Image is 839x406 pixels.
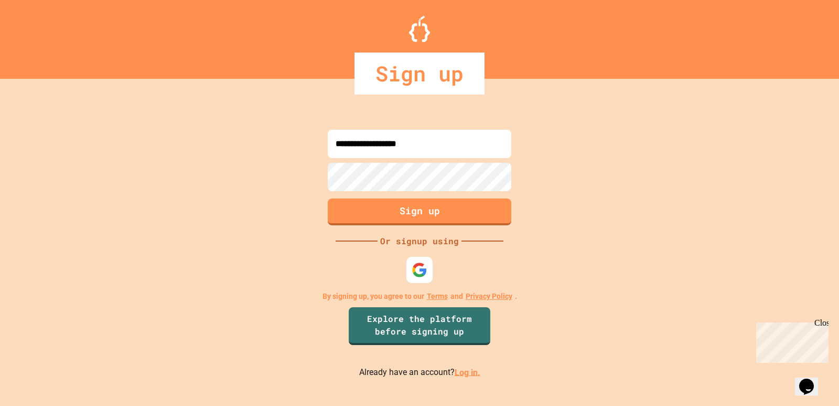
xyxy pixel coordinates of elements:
[409,16,430,42] img: Logo.svg
[328,199,511,225] button: Sign up
[752,318,829,363] iframe: chat widget
[427,291,448,302] a: Terms
[455,367,480,377] a: Log in.
[354,53,485,95] div: Sign up
[378,235,461,247] div: Or signup using
[412,262,427,278] img: google-icon.svg
[466,291,512,302] a: Privacy Policy
[322,291,517,302] p: By signing up, you agree to our and .
[349,307,490,345] a: Explore the platform before signing up
[359,366,480,379] p: Already have an account?
[795,364,829,395] iframe: chat widget
[4,4,72,67] div: Chat with us now!Close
